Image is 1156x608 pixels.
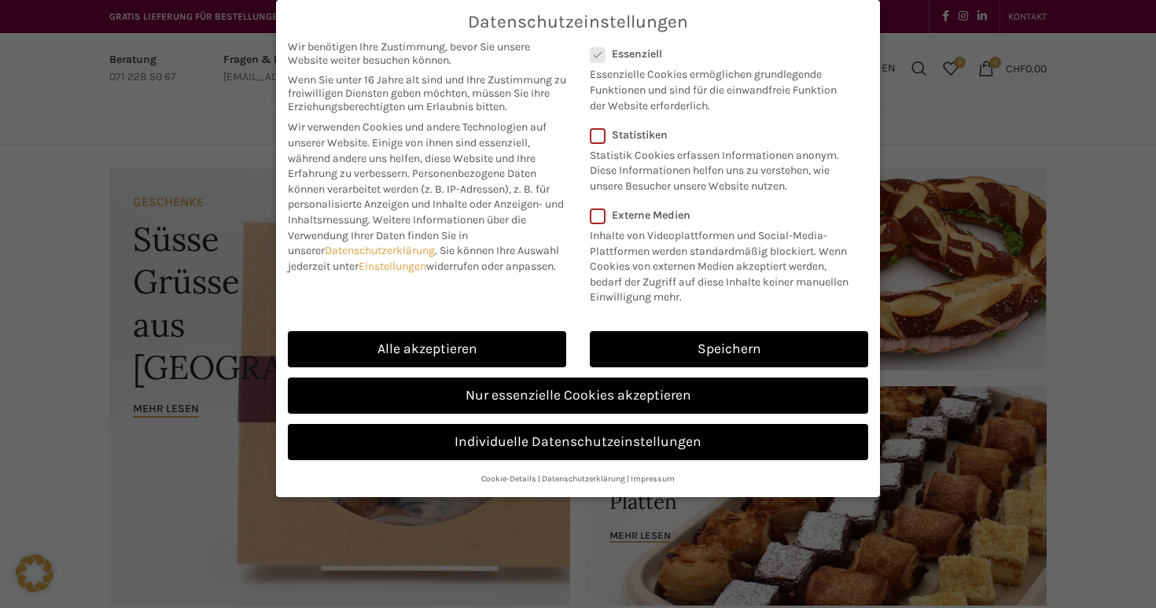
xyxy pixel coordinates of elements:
a: Alle akzeptieren [288,331,566,367]
a: Individuelle Datenschutzeinstellungen [288,424,868,460]
span: Weitere Informationen über die Verwendung Ihrer Daten finden Sie in unserer . [288,213,526,257]
a: Nur essenzielle Cookies akzeptieren [288,378,868,414]
p: Inhalte von Videoplattformen und Social-Media-Plattformen werden standardmäßig blockiert. Wenn Co... [590,222,858,305]
a: Speichern [590,331,868,367]
span: Wir benötigen Ihre Zustimmung, bevor Sie unsere Website weiter besuchen können. [288,40,566,67]
a: Impressum [631,474,675,484]
a: Cookie-Details [481,474,536,484]
p: Statistik Cookies erfassen Informationen anonym. Diese Informationen helfen uns zu verstehen, wie... [590,142,848,194]
span: Personenbezogene Daten können verarbeitet werden (z. B. IP-Adressen), z. B. für personalisierte A... [288,167,564,227]
label: Essenziell [590,47,848,61]
span: Datenschutzeinstellungen [468,12,688,32]
span: Sie können Ihre Auswahl jederzeit unter widerrufen oder anpassen. [288,244,559,273]
span: Wenn Sie unter 16 Jahre alt sind und Ihre Zustimmung zu freiwilligen Diensten geben möchten, müss... [288,73,566,113]
label: Statistiken [590,128,848,142]
a: Datenschutzerklärung [325,244,435,257]
span: Wir verwenden Cookies und andere Technologien auf unserer Website. Einige von ihnen sind essenzie... [288,120,547,180]
a: Datenschutzerklärung [542,474,625,484]
p: Essenzielle Cookies ermöglichen grundlegende Funktionen und sind für die einwandfreie Funktion de... [590,61,848,113]
label: Externe Medien [590,208,858,222]
a: Einstellungen [359,260,426,273]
